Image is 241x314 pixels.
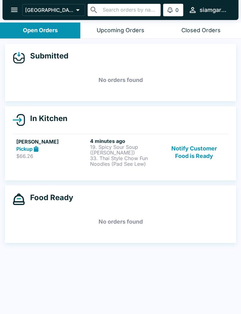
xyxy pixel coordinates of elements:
a: [PERSON_NAME]Pickup$66.264 minutes ago19. Spicy Sour Soup ([PERSON_NAME])33. Thai Style Chow Fun ... [13,134,228,170]
h5: No orders found [13,210,228,233]
h6: 4 minutes ago [90,138,161,144]
h4: Submitted [25,51,68,61]
h5: [PERSON_NAME] [16,138,88,145]
div: siamgarden [200,6,228,14]
p: 0 [175,7,179,13]
p: 33. Thai Style Chow Fun Noodles (Pad See Lew) [90,155,161,167]
p: 19. Spicy Sour Soup ([PERSON_NAME]) [90,144,161,155]
h4: Food Ready [25,193,73,202]
div: Closed Orders [181,27,221,34]
button: siamgarden [186,3,231,17]
button: open drawer [6,2,22,18]
div: Open Orders [23,27,58,34]
p: [GEOGRAPHIC_DATA] [25,7,73,13]
div: Upcoming Orders [97,27,144,34]
h4: In Kitchen [25,114,67,123]
button: Notify Customer Food is Ready [164,138,225,167]
input: Search orders by name or phone number [101,6,158,14]
strong: Pickup [16,146,33,152]
p: $66.26 [16,153,88,159]
button: [GEOGRAPHIC_DATA] [22,4,85,16]
h5: No orders found [13,69,228,91]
